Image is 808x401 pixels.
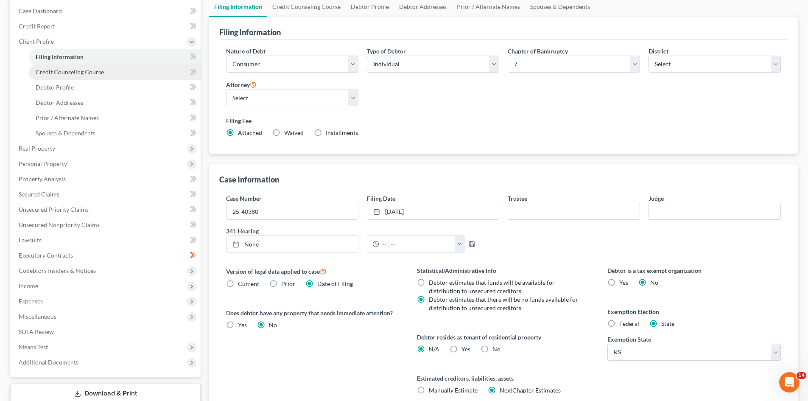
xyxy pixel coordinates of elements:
div: [PERSON_NAME] [30,101,79,110]
div: • [DATE] [81,227,105,236]
div: [PERSON_NAME] [30,164,79,173]
span: Current [238,280,259,287]
label: Exemption Election [607,307,781,316]
span: State [661,320,674,327]
span: Credit Counseling Course [36,68,104,76]
label: Estimated creditors, liabilities, assets [417,374,590,383]
a: Executory Contracts [12,248,201,263]
img: Profile image for Katie [10,93,27,109]
label: Filing Fee [226,116,781,125]
span: Debtor Addresses [36,99,83,106]
a: [DATE] [367,203,499,219]
a: Secured Claims [12,187,201,202]
span: Debtor estimates that funds will be available for distribution to unsecured creditors. [429,279,555,294]
span: Unsecured Priority Claims [19,206,89,213]
span: NextChapter Estimates [500,387,561,394]
span: Prior / Alternate Names [36,114,99,121]
a: Spouses & Dependents [29,126,201,141]
img: Profile image for Lindsey [10,218,27,235]
span: Filing Information [36,53,84,60]
span: Miscellaneous [19,313,56,320]
iframe: Intercom live chat [779,372,800,393]
span: Additional Documents [19,359,78,366]
span: Executory Contracts [19,252,73,259]
label: Attorney [226,79,257,90]
span: Client Profile [19,38,54,45]
span: Help [134,286,148,292]
div: • [DATE] [81,101,105,110]
div: • [DATE] [81,132,105,141]
span: Messages [68,286,101,292]
span: Debtor estimates that there will be no funds available for distribution to unsecured creditors. [429,296,578,311]
span: Home [20,286,37,292]
a: Lawsuits [12,233,201,248]
span: Prior [281,280,295,287]
span: Yes [619,279,628,286]
div: Close [149,3,164,19]
span: Lawsuits [19,236,42,244]
label: Does debtor have any property that needs immediate attention? [226,308,400,317]
label: Statistical/Administrative Info [417,266,590,275]
a: None [226,236,358,252]
div: [PERSON_NAME] [30,132,79,141]
span: Yes [461,345,470,353]
input: -- [508,203,640,219]
span: Spouses & Dependents [36,129,95,137]
span: Installments [326,129,358,136]
span: Secured Claims [19,191,59,198]
div: • [DATE] [81,195,105,204]
div: [PERSON_NAME] [30,70,79,79]
label: Case Number [226,194,262,203]
button: Send us a message [39,239,131,256]
div: [PERSON_NAME] [30,38,79,47]
span: Date of Filing [317,280,353,287]
div: • [DATE] [81,70,105,79]
h1: Messages [63,4,109,18]
div: [PERSON_NAME] [30,258,79,267]
label: Exemption State [607,335,651,344]
span: Waived [284,129,304,136]
input: -- : -- [379,236,455,252]
a: Prior / Alternate Names [29,110,201,126]
label: Trustee [508,194,527,203]
span: Case Dashboard [19,7,62,14]
span: 14 [797,372,806,379]
span: Yes [238,321,247,328]
span: Debtor Profile [36,84,74,91]
div: • [DATE] [81,258,105,267]
button: Help [113,265,170,299]
label: Nature of Debt [226,47,266,56]
img: Profile image for Kelly [10,187,27,204]
a: Case Dashboard [12,3,201,19]
span: Attached [238,129,262,136]
span: Expenses [19,297,43,305]
span: Credit Report [19,22,55,30]
label: Chapter of Bankruptcy [508,47,568,56]
label: Type of Debtor [367,47,406,56]
img: Profile image for Emma [10,30,27,47]
span: No [269,321,277,328]
span: Codebtors Insiders & Notices [19,267,96,274]
label: 341 Hearing [222,227,503,236]
a: Debtor Addresses [29,95,201,110]
img: Profile image for Lindsey [10,250,27,266]
span: Income [19,282,38,289]
input: Enter case number... [226,203,358,219]
a: Credit Counseling Course [29,64,201,80]
div: • [DATE] [81,164,105,173]
a: Property Analysis [12,171,201,187]
span: Join us [DATE] 2pm EST for our Download & Print webinar! The success team will walk you through h... [30,156,591,163]
span: Real Property [19,145,55,152]
label: Filing Date [367,194,395,203]
span: Means Test [19,343,48,351]
img: Profile image for Emma [10,61,27,78]
span: N/A [429,345,439,353]
span: Property Analysis [19,175,66,182]
input: -- [649,203,780,219]
button: Messages [56,265,113,299]
a: Filing Information [29,49,201,64]
a: Unsecured Priority Claims [12,202,201,217]
label: Judge [649,194,664,203]
label: District [649,47,668,56]
img: Profile image for Katie [10,124,27,141]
